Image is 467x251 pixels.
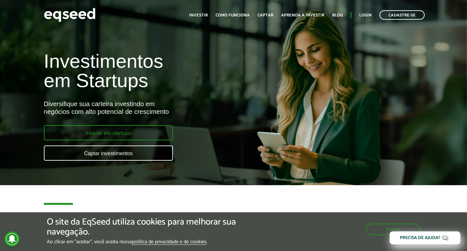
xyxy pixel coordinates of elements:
[258,13,273,17] a: Captar
[366,224,420,235] button: Aceitar
[44,211,423,232] h2: Ofertas disponíveis
[281,13,324,17] a: Aprenda a investir
[44,52,268,90] h1: Investimentos em Startups
[47,217,271,237] h5: O site da EqSeed utiliza cookies para melhorar sua navegação.
[359,13,372,17] a: Login
[44,6,96,24] img: EqSeed
[332,13,343,17] a: Blog
[380,10,425,20] a: Cadastre-se
[216,13,250,17] a: Como funciona
[189,13,208,17] a: Investir
[44,100,268,115] div: Diversifique sua carteira investindo em negócios com alto potencial de crescimento
[44,125,173,140] a: Investir em startups
[47,239,271,245] p: Ao clicar em "aceitar", você aceita nossa .
[44,146,173,161] a: Captar investimentos
[132,239,207,245] a: política de privacidade e de cookies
